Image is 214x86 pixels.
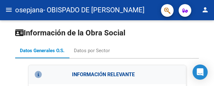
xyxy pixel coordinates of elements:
div: Open Intercom Messenger [193,64,208,80]
div: Datos Generales O.S. [20,47,64,54]
mat-icon: person [201,6,209,14]
span: - OBISPADO DE [PERSON_NAME] [43,3,145,17]
div: Datos por Sector [74,47,110,54]
h1: Información de la Obra Social [15,28,199,38]
h3: INFORMACIÓN RELEVANTE [28,65,186,84]
span: osepjana [15,3,43,17]
mat-icon: menu [5,6,13,14]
